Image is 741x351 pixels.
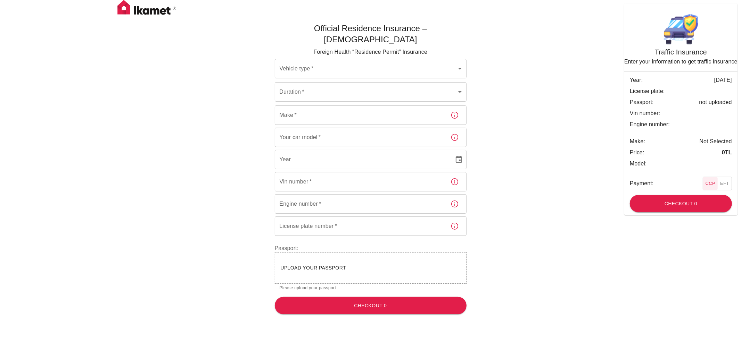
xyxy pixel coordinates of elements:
font: [DATE] [714,77,732,83]
font: Year: [630,77,643,83]
font: Payment: [630,180,654,186]
div: ​ [275,59,467,78]
button: Checkout 0 [275,297,467,314]
button: EFT [717,177,732,190]
font: Upload your passport [281,265,346,271]
button: CCP [703,177,718,190]
button: Checkout 0 [630,195,732,212]
font: Traffic Insurance [655,48,707,56]
font: Price: [630,149,644,155]
font: Checkout 0 [665,201,697,206]
font: Passport: [630,99,654,105]
font: CCP [706,181,716,186]
font: Engine number: [630,121,670,127]
font: Checkout 0 [354,303,387,308]
font: Not Selected [700,138,732,144]
font: Model: [630,161,647,166]
font: 0 [722,149,725,155]
font: Official Residence Insurance – [DEMOGRAPHIC_DATA] [314,24,427,44]
div: ​ [275,82,467,102]
font: EFT [720,181,729,186]
font: TL [725,149,732,155]
font: License plate: [630,88,665,94]
font: Foreign Health “Residence Permit” Insurance [314,49,427,55]
font: Vin number: [630,110,660,116]
button: Choose date [452,153,466,166]
input: YYYY [275,150,449,169]
font: not uploaded [699,99,732,105]
font: Passport: [275,245,299,251]
font: Make: [630,138,645,144]
font: Please upload your passport [280,285,336,290]
font: Enter your information to get traffic insurance [624,59,738,65]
